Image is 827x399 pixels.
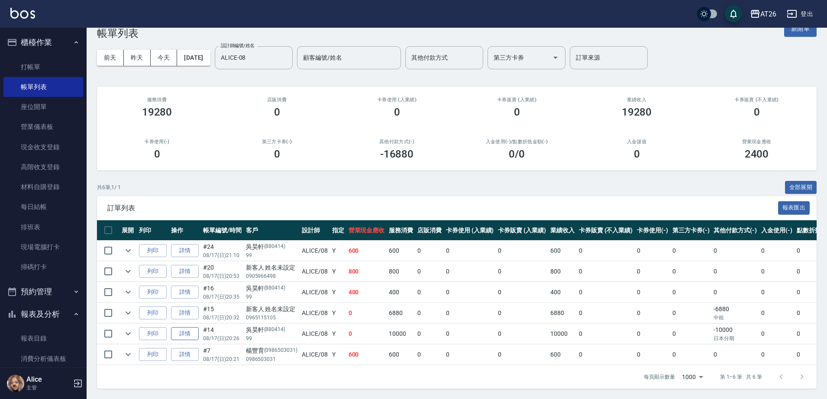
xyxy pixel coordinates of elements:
p: 99 [246,293,297,301]
a: 每日結帳 [3,197,83,217]
td: ALICE /08 [300,303,330,323]
th: 第三方卡券(-) [670,220,712,241]
th: 卡券販賣 (不入業績) [577,220,635,241]
p: 0905966498 [246,272,297,280]
td: 800 [387,261,415,282]
p: 08/17 (日) 20:53 [203,272,242,280]
td: 800 [548,261,577,282]
td: Y [330,261,346,282]
p: (880414) [264,284,286,293]
div: 1000 [678,365,706,389]
p: 99 [246,335,297,342]
button: expand row [122,286,135,299]
td: 0 [415,261,444,282]
th: 其他付款方式(-) [711,220,759,241]
td: 0 [496,261,548,282]
button: expand row [122,244,135,257]
td: 0 [711,241,759,261]
a: 帳單列表 [3,77,83,97]
td: ALICE /08 [300,344,330,365]
h3: 0 [514,106,520,118]
td: 0 [577,241,635,261]
td: 0 [759,261,795,282]
a: 報表目錄 [3,328,83,348]
td: 0 [444,324,496,344]
h3: 帳單列表 [97,27,139,39]
p: 中租 [714,314,757,322]
td: 10000 [387,324,415,344]
h2: 卡券使用(-) [107,139,207,145]
a: 詳情 [171,244,199,257]
td: 0 [670,261,712,282]
th: 營業現金應收 [346,220,387,241]
button: expand row [122,327,135,340]
button: 登出 [783,6,817,22]
h2: 卡券販賣 (入業績) [467,97,566,103]
td: 0 [577,303,635,323]
td: 0 [346,303,387,323]
a: 營業儀表板 [3,117,83,137]
td: 0 [759,282,795,302]
label: 設計師編號/姓名 [221,42,255,49]
td: 0 [670,324,712,344]
button: 列印 [139,306,167,320]
button: 昨天 [124,50,151,66]
button: 列印 [139,327,167,341]
td: 0 [759,324,795,344]
a: 新開單 [784,24,817,32]
td: ALICE /08 [300,261,330,282]
p: 08/17 (日) 20:26 [203,335,242,342]
td: ALICE /08 [300,282,330,302]
button: expand row [122,348,135,361]
td: 600 [548,241,577,261]
th: 業績收入 [548,220,577,241]
td: 0 [635,324,670,344]
td: 6880 [387,303,415,323]
td: 0 [444,344,496,365]
th: 操作 [169,220,201,241]
td: 0 [577,282,635,302]
td: 400 [548,282,577,302]
td: 0 [635,282,670,302]
h3: 2400 [745,148,769,160]
a: 現金收支登錄 [3,137,83,157]
p: 主管 [26,384,71,392]
button: 預約管理 [3,280,83,303]
a: 詳情 [171,348,199,361]
td: 0 [415,282,444,302]
td: #7 [201,344,244,365]
td: 0 [635,261,670,282]
button: expand row [122,306,135,319]
button: 列印 [139,348,167,361]
td: 0 [711,261,759,282]
p: 08/17 (日) 20:35 [203,293,242,301]
td: 600 [346,241,387,261]
h3: -16880 [380,148,414,160]
td: 0 [577,324,635,344]
button: Open [549,51,562,64]
td: 0 [635,241,670,261]
th: 入金使用(-) [759,220,795,241]
th: 列印 [137,220,169,241]
td: 0 [759,344,795,365]
img: Logo [10,8,35,19]
button: expand row [122,265,135,278]
th: 指定 [330,220,346,241]
a: 詳情 [171,306,199,320]
div: AT26 [760,9,776,19]
td: 0 [496,303,548,323]
button: 新開單 [784,21,817,37]
th: 卡券販賣 (入業績) [496,220,548,241]
th: 設計師 [300,220,330,241]
h2: 營業現金應收 [707,139,806,145]
td: 0 [711,344,759,365]
td: Y [330,344,346,365]
td: Y [330,282,346,302]
td: -6880 [711,303,759,323]
p: 每頁顯示數量 [644,373,675,381]
button: 列印 [139,286,167,299]
td: 600 [387,344,415,365]
td: 800 [346,261,387,282]
th: 展開 [120,220,137,241]
td: Y [330,303,346,323]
